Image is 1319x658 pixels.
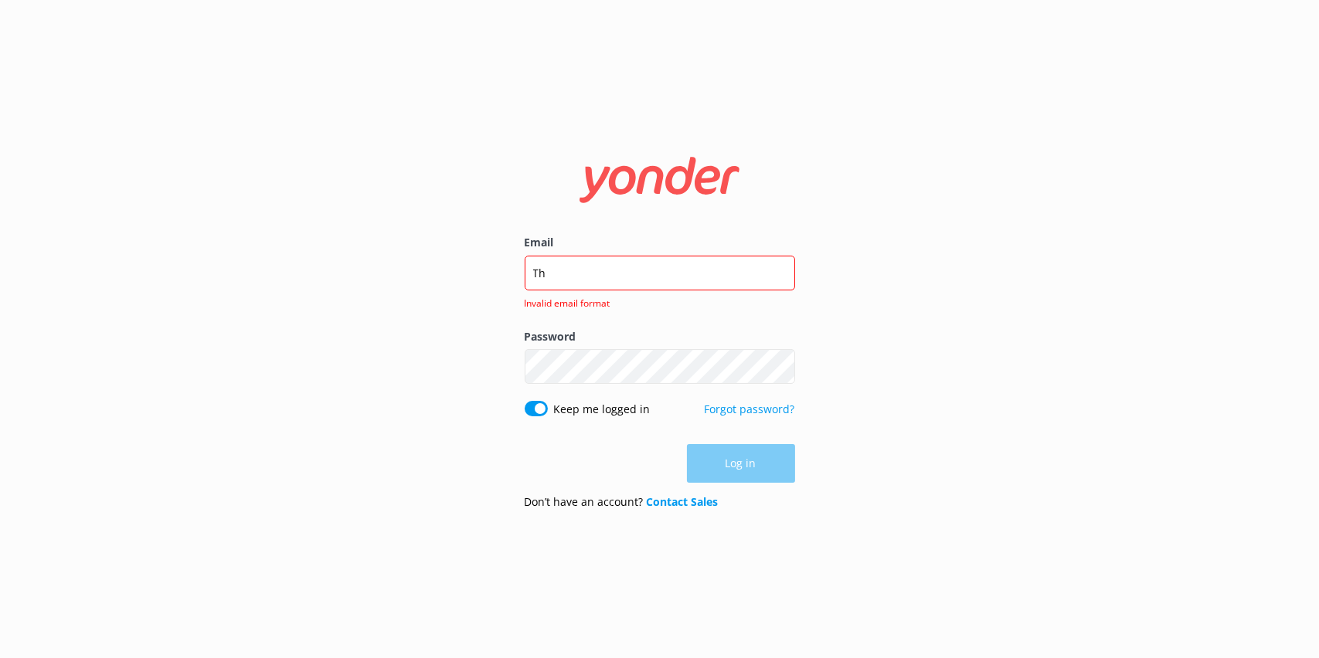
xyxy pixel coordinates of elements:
button: Show password [764,351,795,382]
p: Don’t have an account? [525,493,719,510]
span: Invalid email format [525,296,786,310]
a: Forgot password? [705,402,795,416]
input: user@emailaddress.com [525,256,795,290]
a: Contact Sales [647,494,719,509]
label: Keep me logged in [554,401,651,418]
label: Email [525,234,795,251]
label: Password [525,328,795,345]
